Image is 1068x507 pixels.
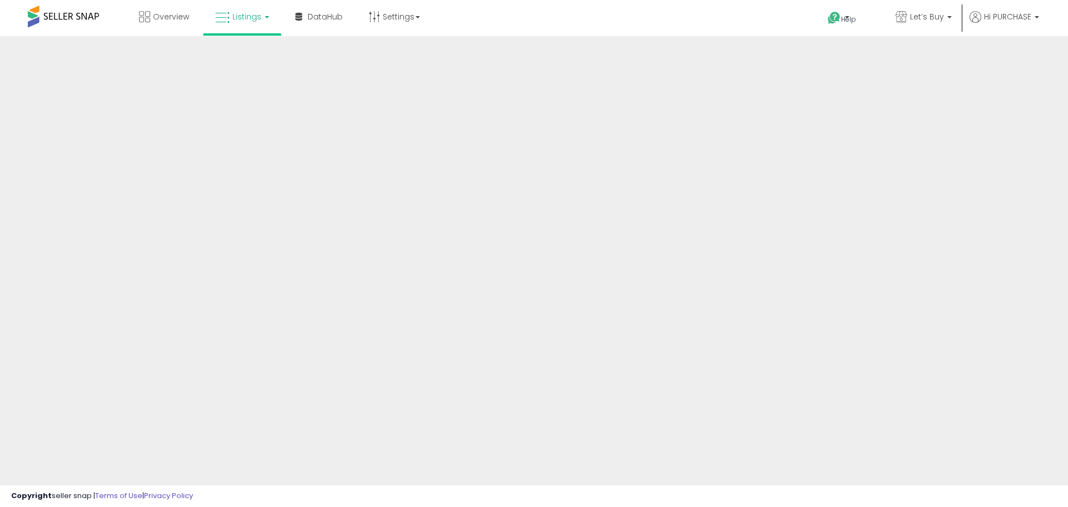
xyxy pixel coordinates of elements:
a: Privacy Policy [144,490,193,501]
i: Get Help [827,11,841,25]
a: Terms of Use [95,490,142,501]
span: Help [841,14,856,24]
strong: Copyright [11,490,52,501]
span: Listings [233,11,261,22]
span: Hi PURCHASE [984,11,1031,22]
a: Hi PURCHASE [970,11,1039,36]
span: DataHub [308,11,343,22]
span: Overview [153,11,189,22]
span: Let’s Buy [910,11,944,22]
div: seller snap | | [11,491,193,501]
a: Help [819,3,878,36]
